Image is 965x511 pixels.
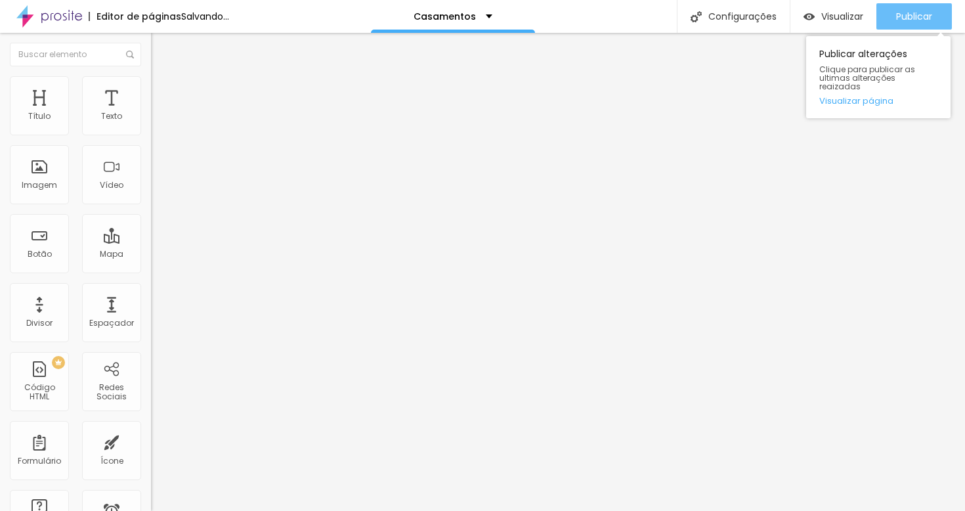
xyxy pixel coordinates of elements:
[28,250,52,259] div: Botão
[790,3,876,30] button: Visualizar
[85,383,137,402] div: Redes Sociais
[18,456,61,466] div: Formulário
[13,383,65,402] div: Código HTML
[804,11,815,22] img: view-1.svg
[806,36,951,118] div: Publicar alterações
[28,112,51,121] div: Título
[876,3,952,30] button: Publicar
[22,181,57,190] div: Imagem
[896,11,932,22] span: Publicar
[89,319,134,328] div: Espaçador
[819,65,937,91] span: Clique para publicar as ultimas alterações reaizadas
[101,112,122,121] div: Texto
[691,11,702,22] img: Icone
[819,97,937,105] a: Visualizar página
[414,12,476,21] p: Casamentos
[100,181,123,190] div: Vídeo
[26,319,53,328] div: Divisor
[181,12,229,21] div: Salvando...
[126,51,134,58] img: Icone
[821,11,863,22] span: Visualizar
[100,456,123,466] div: Ícone
[10,43,141,66] input: Buscar elemento
[89,12,181,21] div: Editor de páginas
[100,250,123,259] div: Mapa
